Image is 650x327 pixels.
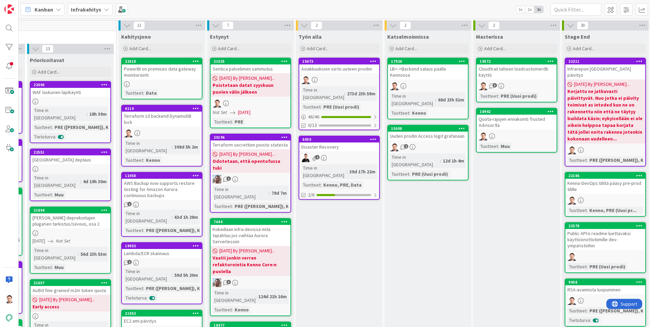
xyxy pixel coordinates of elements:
b: Infrakehitys [71,6,101,13]
div: Auth0 fine grained m2m token quota [30,286,110,295]
span: : [143,227,144,234]
div: 21025Sentica palvelimen sammutus [211,58,290,73]
div: 18h 39m [88,110,108,118]
div: TG [565,296,645,305]
div: 68d 23h 51m [436,96,466,103]
div: Tuotteet [213,118,232,126]
span: Add Card... [395,45,417,52]
div: Tuotteet [567,307,587,314]
div: 6050Disaster Recovery [299,136,379,151]
div: PRE ([PERSON_NAME]), K... [588,307,649,314]
div: 19572Cloudtrail talteen loadcustomerdb käyttö [477,58,557,79]
div: Sentica palvelimen sammutus [211,64,290,73]
div: 22211Infrarepon [GEOGRAPHIC_DATA] päivitys [565,58,645,79]
div: TG [299,75,379,84]
span: 2 [404,144,408,149]
span: : [172,143,173,151]
span: Add Card... [38,69,60,75]
span: : [409,109,410,117]
div: Kenno, PRE (Uusi pr... [588,207,638,214]
a: 22551[GEOGRAPHIC_DATA] deplausTime in [GEOGRAPHIC_DATA]:4d 19h 30mTuotteet:Muu [30,149,111,201]
div: Muu [499,142,512,150]
b: Vaatii jonkin verran refaktorointia Kenno Core:n puolella [213,254,288,275]
span: : [147,294,148,302]
div: 19572 [477,58,557,64]
div: 21657Auth0 fine grained m2m token quota [30,280,110,295]
div: 12458 [125,173,202,178]
a: 21894[PERSON_NAME] deprekoitujen plugarien tarkistus/siivous, osa 2[DATE]Not SetTime in [GEOGRAPH... [30,207,111,274]
input: Quick Filter... [550,3,601,16]
div: 21657 [34,281,110,285]
span: [DATE] [32,237,45,245]
span: : [55,133,56,140]
img: TG [390,81,399,90]
div: PRE (Uusi prodi) [588,263,627,270]
img: JV [301,153,310,162]
img: TG [567,196,576,205]
div: Tuotteet [124,285,143,292]
div: 63d 1h 28m [173,213,200,221]
span: [DATE] By [PERSON_NAME]... [574,81,630,88]
div: 6110 [122,105,202,112]
span: : [232,203,233,210]
div: 308d 5h 2m [173,143,200,151]
a: 19572Cloudtrail talteen loadcustomerdb käyttöTGTuotteet:PRE (Uusi prodi) [476,58,557,102]
div: 12458 [122,173,202,179]
div: 124d 21h 16m [257,293,288,300]
div: TG [565,146,645,154]
div: 15008 [388,126,468,132]
div: [PERSON_NAME] deprekoitujen plugarien tarkistus/siivous, osa 2 [30,213,110,228]
div: 17926 [391,59,468,64]
span: Estynyt [210,33,229,40]
div: PRE ([PERSON_NAME]), K... [588,156,649,164]
div: Time in [GEOGRAPHIC_DATA] [301,86,344,101]
span: [DATE] By [PERSON_NAME]... [39,296,95,303]
a: 22618PowerBI on premises data gateway monitorointiTuotteet:Data [121,58,202,99]
div: 7644 [211,219,290,225]
div: 22618 [122,58,202,64]
div: 20196 [211,134,290,140]
div: Tuotteet [213,306,232,313]
span: 2 [311,21,322,30]
div: Tietoturva [567,316,590,324]
div: Muu [53,191,65,198]
div: ET [211,278,290,287]
div: Tuotteet [301,181,321,189]
div: Tuotteet [567,156,587,164]
span: Katselmoinnissa [387,33,429,40]
span: Add Card... [484,45,506,52]
div: Tuotteet [301,103,321,111]
div: Time in [GEOGRAPHIC_DATA] [213,289,256,304]
a: 15673Asiakkuuksien siirto uuteen prodiinTGTime in [GEOGRAPHIC_DATA]:273d 23h 59mTuotteet:PRE (Uus... [299,58,380,130]
span: : [256,293,257,300]
div: 22211 [565,58,645,64]
div: Infrarepon [GEOGRAPHIC_DATA] päivitys [565,64,645,79]
div: 39d 17h 22m [348,168,377,175]
div: Uuden prodin Access logit grafanaan [388,132,468,140]
span: : [344,90,345,97]
img: TG [479,81,487,90]
div: Tuotteet [479,142,498,150]
div: 22618 [125,59,202,64]
span: 3 [226,280,231,284]
span: : [347,168,348,175]
div: 19953Lambda/ECR skannaus [122,243,202,258]
img: avatar [4,313,14,323]
img: TG [567,296,576,305]
a: 9958RSA-avaimista luopuminenTGTuotteet:PRE ([PERSON_NAME]), K...Tietoturva: [565,278,646,327]
div: JV [299,153,379,162]
a: 22606WAF laskurien läpikäyntiTime in [GEOGRAPHIC_DATA]:18h 39mTuotteet:PRE ([PERSON_NAME]), K...T... [30,81,111,143]
img: TG [390,142,399,151]
div: 22186 [565,173,645,179]
div: AWS Backup now supports restore testing for Amazon Aurora continuous backups [122,179,202,200]
span: : [172,213,173,221]
span: Työn alla [299,33,322,40]
div: Time in [GEOGRAPHIC_DATA] [124,139,172,154]
div: 18942Quota-rajojen ennakointi Trusted Advisor:lla [477,109,557,130]
div: 22606 [30,82,110,88]
div: 22618PowerBI on premises data gateway monitorointi [122,58,202,79]
div: Quota-rajojen ennakointi Trusted Advisor:lla [477,115,557,130]
div: Time in [GEOGRAPHIC_DATA] [390,92,435,107]
div: Kenno-DevOps tililtä pääsy pre-prod tilille [565,179,645,194]
div: RSA-avaimista luopuminen [565,285,645,294]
